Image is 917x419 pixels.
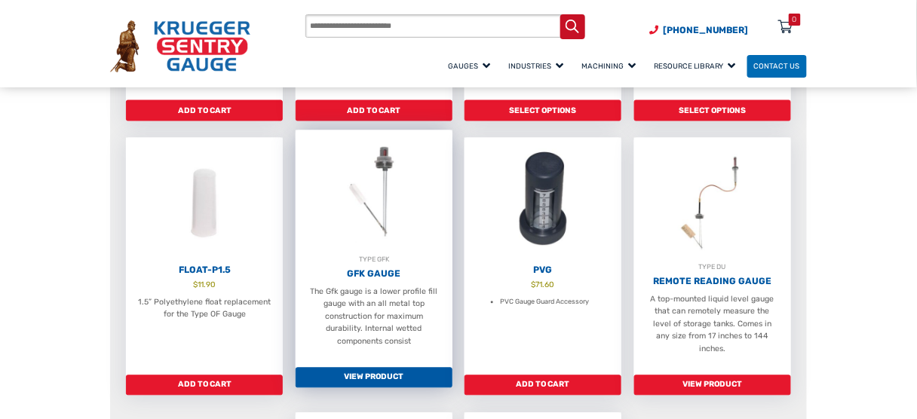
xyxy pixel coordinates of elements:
[465,100,621,121] a: Add to cart: “At A Glance”
[448,62,490,70] span: Gauges
[663,25,749,35] span: [PHONE_NUMBER]
[296,255,452,266] div: TYPE GFK
[126,375,283,396] a: Add to cart: “Float-P1.5”
[747,55,807,78] a: Contact Us
[647,53,747,79] a: Resource Library
[634,262,791,274] div: TYPE DU
[307,286,441,349] p: The Gfk gauge is a lower profile fill gauge with an all metal top construction for maximum durabi...
[441,53,501,79] a: Gauges
[296,269,452,280] h2: GFK Gauge
[649,23,749,37] a: Phone Number (920) 434-8860
[581,62,636,70] span: Machining
[126,138,283,262] img: Float-P1.5
[465,138,621,375] a: PVG $71.60 PVC Gauge Guard Accessory
[793,14,797,26] div: 0
[575,53,647,79] a: Machining
[634,138,791,375] a: TYPE DURemote Reading Gauge A top-mounted liquid level gauge that can remotely measure the level ...
[532,280,555,290] bdi: 71.60
[296,130,452,368] a: TYPE GFKGFK Gauge The Gfk gauge is a lower profile fill gauge with an all metal top construction ...
[110,20,250,72] img: Krueger Sentry Gauge
[126,100,283,121] a: Add to cart: “ALG-H”
[296,130,452,255] img: GFK Gauge
[634,100,791,121] a: Add to cart: “Barrel Gauge”
[193,280,198,290] span: $
[500,297,589,308] li: PVC Gauge Guard Accessory
[654,62,736,70] span: Resource Library
[137,297,271,322] p: 1.5” Polyethylene float replacement for the Type OF Gauge
[634,277,791,288] h2: Remote Reading Gauge
[296,100,452,121] a: Add to cart: “ALN”
[634,375,791,396] a: Read more about “Remote Reading Gauge”
[465,138,621,262] img: PVG
[296,368,452,389] a: Read more about “GFK Gauge”
[532,280,536,290] span: $
[193,280,216,290] bdi: 11.90
[501,53,575,79] a: Industries
[126,138,283,375] a: Float-P1.5 $11.90 1.5” Polyethylene float replacement for the Type OF Gauge
[508,62,563,70] span: Industries
[646,294,780,356] p: A top-mounted liquid level gauge that can remotely measure the level of storage tanks. Comes in a...
[465,375,621,396] a: Add to cart: “PVG”
[126,265,283,277] h2: Float-P1.5
[465,265,621,277] h2: PVG
[634,138,791,262] img: Remote Reading Gauge
[754,62,800,70] span: Contact Us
